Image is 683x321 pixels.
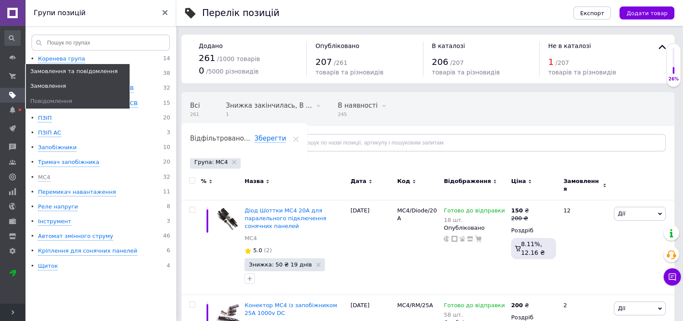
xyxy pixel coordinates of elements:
[315,57,332,67] span: 207
[217,55,260,62] span: / 1000 товарів
[626,10,667,16] span: Додати товар
[38,247,137,255] div: Кріплення для сонячних панелей
[38,158,99,167] div: Тримач запобіжника
[206,68,259,75] span: / 5000 різновидів
[432,42,465,49] span: В каталозі
[226,102,312,109] span: Знижка закінчилась, В ...
[167,247,170,255] span: 6
[30,97,72,105] span: Повідомлення
[201,177,206,185] span: %
[315,42,359,49] span: Опубліковано
[26,79,130,93] a: Замовлення
[226,111,312,118] span: 1
[444,224,507,232] div: Опубліковано
[511,207,523,214] b: 150
[573,6,611,19] button: Експорт
[163,114,170,122] span: 20
[163,84,170,93] span: 32
[245,207,326,229] a: Діод Шоттки MC4 20A для паралельного підключення сонячних панелей
[450,59,464,66] span: / 207
[511,302,529,309] div: ₴
[199,53,215,63] span: 261
[511,207,529,215] div: ₴
[287,134,666,151] input: Пошук по назві позиції, артикулу і пошуковим запитам
[254,135,286,143] span: Зберегти
[163,158,170,167] span: 20
[618,210,625,217] span: Дії
[664,268,681,286] button: Чат з покупцем
[190,102,200,109] span: Всі
[264,247,272,254] span: (2)
[38,188,116,196] div: Перемикач навантаження
[548,69,616,76] span: товарів та різновидів
[30,67,118,75] span: Замовлення та повідомлення
[38,203,78,211] div: Реле напруги
[444,302,505,311] span: Готово до відправки
[563,177,600,193] span: Замовлення
[521,241,545,256] span: 8.11%, 12.16 ₴
[38,55,85,63] div: Коренева група
[444,177,491,185] span: Відображення
[618,305,625,311] span: Дії
[350,177,366,185] span: Дата
[511,177,526,185] span: Ціна
[163,188,170,196] span: 11
[38,218,71,226] div: Інструмент
[444,207,505,216] span: Готово до відправки
[556,59,569,66] span: / 207
[38,114,52,122] div: ПЗІП
[253,247,262,254] span: 5.0
[511,215,529,222] div: 200 ₴
[249,262,312,267] span: Знижка: 50 ₴ 19 днів
[580,10,604,16] span: Експорт
[199,42,222,49] span: Додано
[432,57,448,67] span: 206
[163,100,170,108] span: 15
[163,70,170,78] span: 38
[217,93,329,125] div: Знижка закінчилась, В наявності
[548,57,554,67] span: 1
[32,35,170,51] input: Пошук по групах
[245,234,257,242] a: MC4
[38,262,58,270] div: Щиток
[667,76,680,82] div: 26%
[216,207,240,231] img: Діод Шоттки MC4 20A для паралельного підключення сонячних панелей
[315,69,383,76] span: товарів та різновидів
[202,9,280,18] div: Перелік позицій
[397,177,410,185] span: Код
[245,177,264,185] span: Назва
[338,111,378,118] span: 245
[245,302,337,316] a: Конектор MC4 із запобіжником 25A 1000v DC
[397,207,437,221] span: MC4/Diode/20A
[26,94,130,109] a: Повідомлення
[558,200,612,295] div: 12
[30,82,66,90] span: Замовлення
[199,65,204,76] span: 0
[38,129,61,137] div: ПЗІП AC
[163,55,170,63] span: 14
[338,102,378,109] span: В наявності
[397,302,433,308] span: MC4/RM/25A
[511,227,556,234] div: Роздріб
[190,135,250,142] span: Відфільтровано...
[38,144,76,152] div: Запобіжники
[190,111,200,118] span: 261
[348,200,395,295] div: [DATE]
[444,311,505,318] div: 58 шт.
[167,262,170,270] span: 4
[38,232,113,241] div: Автомат змінного струму
[163,232,170,241] span: 46
[167,203,170,211] span: 8
[444,217,505,223] div: 18 шт.
[167,218,170,226] span: 3
[163,144,170,152] span: 10
[511,302,523,308] b: 200
[548,42,591,49] span: Не в каталозі
[167,129,170,137] span: 3
[194,158,228,166] span: Група: MC4
[334,59,347,66] span: / 261
[619,6,674,19] button: Додати товар
[38,173,51,182] div: MC4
